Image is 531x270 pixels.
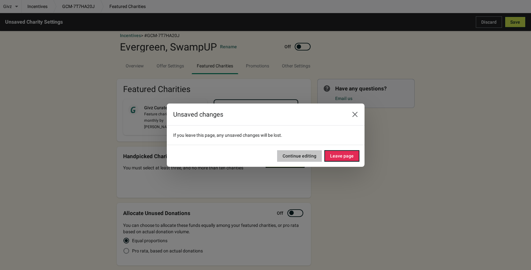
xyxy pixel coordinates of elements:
[349,109,361,120] button: Close
[324,150,359,162] button: Leave page
[277,150,322,162] button: Continue editing
[173,110,343,119] h2: Unsaved changes
[283,153,316,158] span: Continue editing
[330,153,354,158] span: Leave page
[173,132,358,138] p: If you leave this page, any unsaved changes will be lost.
